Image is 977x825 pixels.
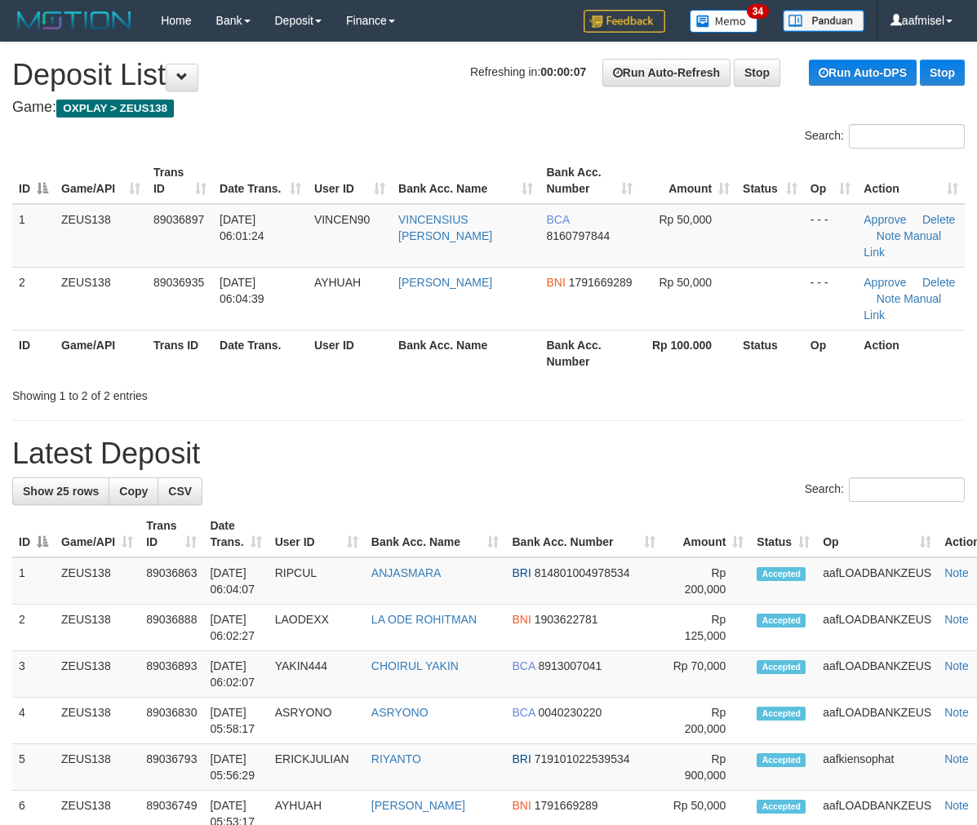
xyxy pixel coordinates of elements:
[690,10,758,33] img: Button%20Memo.svg
[736,157,804,204] th: Status: activate to sort column ascending
[804,157,857,204] th: Op: activate to sort column ascending
[12,381,395,404] div: Showing 1 to 2 of 2 entries
[269,511,365,557] th: User ID: activate to sort column ascending
[783,10,864,32] img: panduan.png
[12,100,965,116] h4: Game:
[269,744,365,791] td: ERICKJULIAN
[922,276,955,289] a: Delete
[747,4,769,19] span: 34
[804,204,857,268] td: - - -
[757,753,806,767] span: Accepted
[153,276,204,289] span: 89036935
[109,477,158,505] a: Copy
[734,59,780,86] a: Stop
[140,605,203,651] td: 89036888
[757,707,806,721] span: Accepted
[816,698,938,744] td: aafLOADBANKZEUS
[371,799,465,812] a: [PERSON_NAME]
[55,511,140,557] th: Game/API: activate to sort column ascending
[12,8,136,33] img: MOTION_logo.png
[269,605,365,651] td: LAODEXX
[944,613,969,626] a: Note
[877,229,901,242] a: Note
[203,605,268,651] td: [DATE] 06:02:27
[140,651,203,698] td: 89036893
[659,213,713,226] span: Rp 50,000
[12,557,55,605] td: 1
[757,660,806,674] span: Accepted
[816,605,938,651] td: aafLOADBANKZEUS
[12,698,55,744] td: 4
[662,605,750,651] td: Rp 125,000
[662,557,750,605] td: Rp 200,000
[140,744,203,791] td: 89036793
[392,157,540,204] th: Bank Acc. Name: activate to sort column ascending
[535,799,598,812] span: Copy 1791669289 to clipboard
[540,330,639,376] th: Bank Acc. Number
[55,330,147,376] th: Game/API
[816,511,938,557] th: Op: activate to sort column ascending
[168,485,192,498] span: CSV
[12,267,55,330] td: 2
[757,614,806,628] span: Accepted
[757,800,806,814] span: Accepted
[147,157,213,204] th: Trans ID: activate to sort column ascending
[805,124,965,149] label: Search:
[371,566,442,579] a: ANJASMARA
[140,511,203,557] th: Trans ID: activate to sort column ascending
[203,651,268,698] td: [DATE] 06:02:07
[158,477,202,505] a: CSV
[864,229,941,259] a: Manual Link
[816,651,938,698] td: aafLOADBANKZEUS
[55,157,147,204] th: Game/API: activate to sort column ascending
[864,292,941,322] a: Manual Link
[203,511,268,557] th: Date Trans.: activate to sort column ascending
[12,651,55,698] td: 3
[512,752,531,765] span: BRI
[757,567,806,581] span: Accepted
[736,330,804,376] th: Status
[540,157,639,204] th: Bank Acc. Number: activate to sort column ascending
[816,744,938,791] td: aafkiensophat
[505,511,662,557] th: Bank Acc. Number: activate to sort column ascending
[602,59,731,86] a: Run Auto-Refresh
[849,477,965,502] input: Search:
[269,698,365,744] td: ASRYONO
[12,157,55,204] th: ID: activate to sort column descending
[662,744,750,791] td: Rp 900,000
[371,706,429,719] a: ASRYONO
[55,267,147,330] td: ZEUS138
[12,330,55,376] th: ID
[535,613,598,626] span: Copy 1903622781 to clipboard
[804,330,857,376] th: Op
[314,276,361,289] span: AYHUAH
[857,330,965,376] th: Action
[569,276,633,289] span: Copy 1791669289 to clipboard
[944,659,969,672] a: Note
[944,566,969,579] a: Note
[12,744,55,791] td: 5
[392,330,540,376] th: Bank Acc. Name
[512,613,531,626] span: BNI
[213,157,308,204] th: Date Trans.: activate to sort column ascending
[371,613,477,626] a: LA ODE ROHITMAN
[920,60,965,86] a: Stop
[12,59,965,91] h1: Deposit List
[213,330,308,376] th: Date Trans.
[269,557,365,605] td: RIPCUL
[662,698,750,744] td: Rp 200,000
[308,157,392,204] th: User ID: activate to sort column ascending
[314,213,370,226] span: VINCEN90
[371,659,459,672] a: CHOIRUL YAKIN
[12,511,55,557] th: ID: activate to sort column descending
[944,799,969,812] a: Note
[662,511,750,557] th: Amount: activate to sort column ascending
[538,659,602,672] span: Copy 8913007041 to clipboard
[805,477,965,502] label: Search:
[220,213,264,242] span: [DATE] 06:01:24
[55,605,140,651] td: ZEUS138
[512,659,535,672] span: BCA
[398,213,492,242] a: VINCENSIUS [PERSON_NAME]
[857,157,965,204] th: Action: activate to sort column ascending
[119,485,148,498] span: Copy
